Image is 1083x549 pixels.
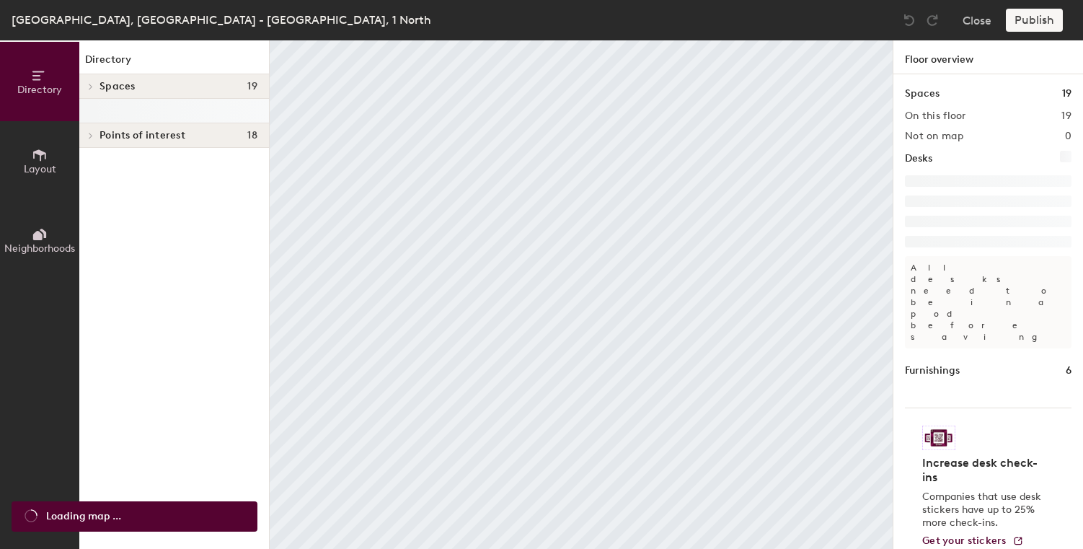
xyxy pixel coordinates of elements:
span: Layout [24,163,56,175]
h2: Not on map [905,131,963,142]
canvas: Map [270,40,893,549]
span: Loading map ... [46,509,121,524]
p: Companies that use desk stickers have up to 25% more check-ins. [922,491,1046,530]
h1: Furnishings [905,363,960,379]
button: Close [963,9,991,32]
h1: 19 [1062,86,1071,102]
span: Get your stickers [922,535,1007,547]
span: Neighborhoods [4,242,75,255]
img: Redo [925,13,940,27]
img: Undo [902,13,916,27]
p: All desks need to be in a pod before saving [905,256,1071,348]
span: Spaces [100,81,136,92]
h2: On this floor [905,110,966,122]
h1: Spaces [905,86,940,102]
div: [GEOGRAPHIC_DATA], [GEOGRAPHIC_DATA] - [GEOGRAPHIC_DATA], 1 North [12,11,431,29]
span: 18 [247,130,257,141]
span: 19 [247,81,257,92]
h4: Increase desk check-ins [922,456,1046,485]
span: Points of interest [100,130,185,141]
h1: Floor overview [893,40,1083,74]
h2: 19 [1061,110,1071,122]
h1: Directory [79,52,269,74]
span: Directory [17,84,62,96]
img: Sticker logo [922,426,955,450]
a: Get your stickers [922,535,1024,548]
h1: 6 [1066,363,1071,379]
h2: 0 [1065,131,1071,142]
h1: Desks [905,151,932,167]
